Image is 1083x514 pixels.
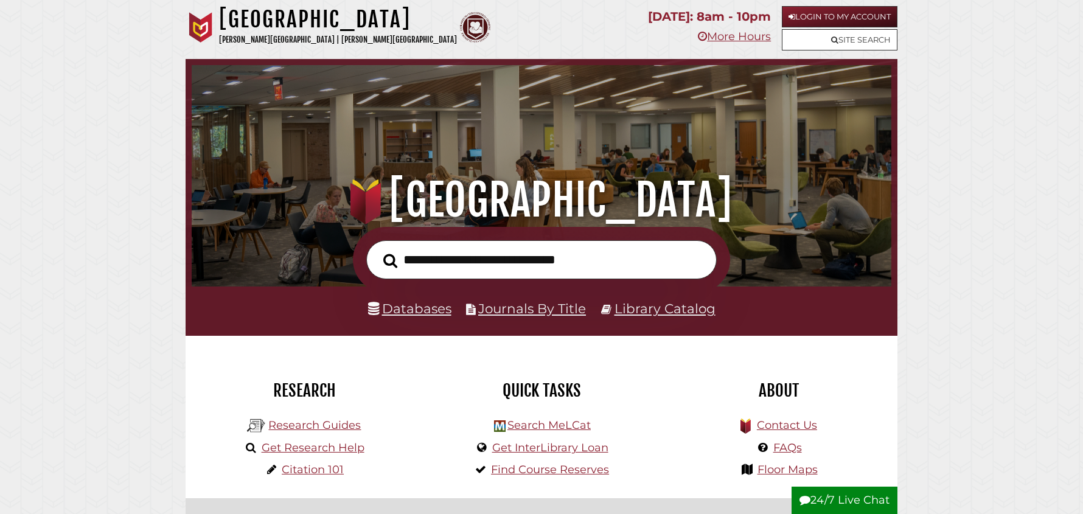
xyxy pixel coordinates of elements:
a: Site Search [782,29,897,50]
a: Journals By Title [478,300,586,316]
a: Floor Maps [757,463,818,476]
a: Contact Us [757,418,817,432]
p: [DATE]: 8am - 10pm [648,6,771,27]
a: Find Course Reserves [491,463,609,476]
a: Library Catalog [615,300,716,316]
a: Search MeLCat [507,418,591,432]
h1: [GEOGRAPHIC_DATA] [219,6,457,33]
a: FAQs [773,441,802,454]
h2: Research [195,380,414,401]
a: Get Research Help [262,441,364,454]
img: Hekman Library Logo [494,420,506,432]
a: Research Guides [268,418,361,432]
img: Calvin Theological Seminary [460,12,490,43]
p: [PERSON_NAME][GEOGRAPHIC_DATA] | [PERSON_NAME][GEOGRAPHIC_DATA] [219,33,457,47]
a: Login to My Account [782,6,897,27]
h1: [GEOGRAPHIC_DATA] [208,173,876,227]
a: More Hours [698,30,771,43]
a: Databases [368,300,451,316]
button: Search [377,250,403,272]
a: Citation 101 [282,463,344,476]
i: Search [383,253,397,268]
h2: About [669,380,888,401]
img: Calvin University [186,12,216,43]
h2: Quick Tasks [432,380,651,401]
img: Hekman Library Logo [247,417,265,435]
a: Get InterLibrary Loan [492,441,608,454]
